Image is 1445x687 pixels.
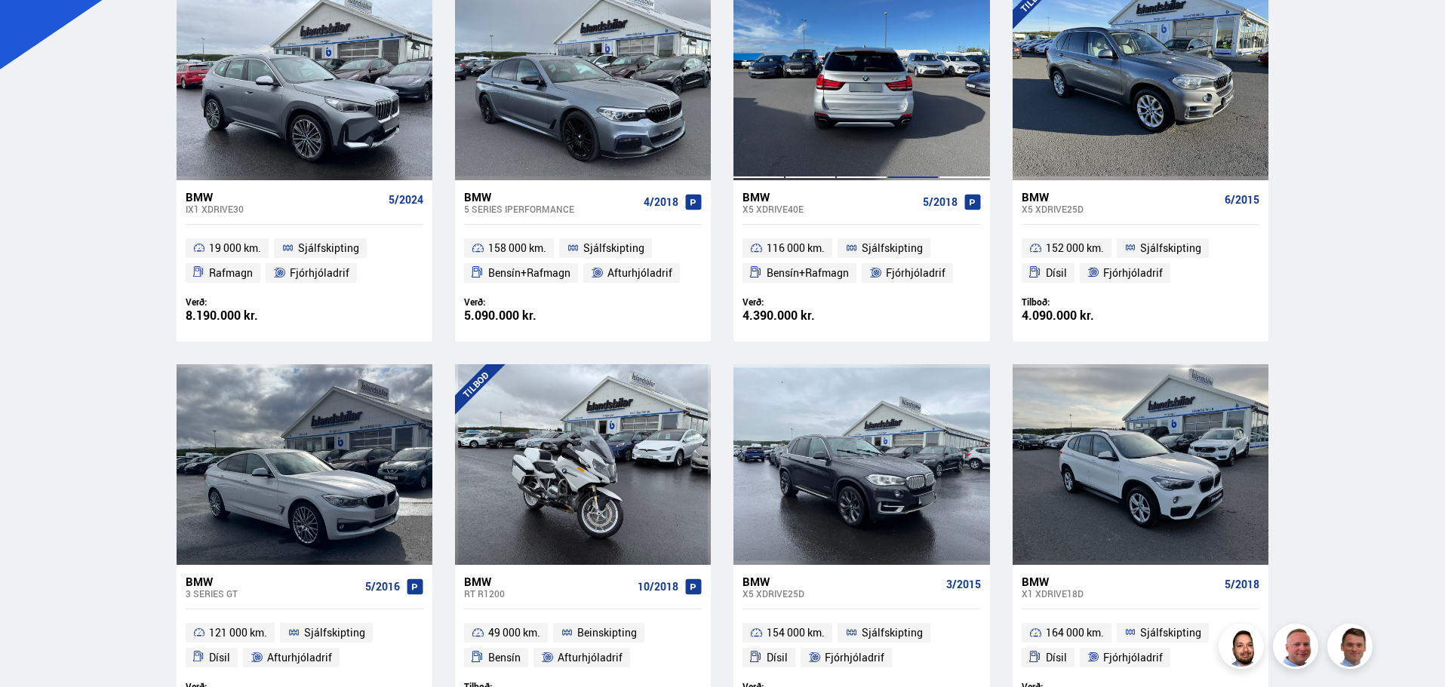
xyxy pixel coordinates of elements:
div: 4.390.000 kr. [742,309,862,322]
img: FbJEzSuNWCJXmdc-.webp [1330,626,1375,671]
span: 5/2016 [365,581,400,593]
a: BMW ix1 XDRIVE30 5/2024 19 000 km. Sjálfskipting Rafmagn Fjórhjóladrif Verð: 8.190.000 kr. [177,180,432,342]
span: Sjálfskipting [862,239,923,257]
img: nhp88E3Fdnt1Opn2.png [1221,626,1266,671]
span: Sjálfskipting [298,239,359,257]
span: Dísil [1046,264,1067,282]
span: 4/2018 [644,196,678,208]
div: BMW [464,575,632,588]
div: Tilboð: [1022,296,1141,308]
span: Sjálfskipting [1140,624,1201,642]
div: X5 XDRIVE25D [1022,204,1219,214]
span: 158 000 km. [488,239,546,257]
a: BMW 5 series IPERFORMANCE 4/2018 158 000 km. Sjálfskipting Bensín+Rafmagn Afturhjóladrif Verð: 5.... [455,180,711,342]
span: Fjórhjóladrif [825,649,884,667]
span: 3/2015 [946,578,981,590]
span: 154 000 km. [767,624,825,642]
span: Sjálfskipting [304,624,365,642]
div: BMW [186,190,383,204]
div: 3 series GT [186,588,359,599]
div: BMW [186,575,359,588]
span: Fjórhjóladrif [886,264,945,282]
div: 5 series IPERFORMANCE [464,204,638,214]
span: Dísil [209,649,230,667]
span: 10/2018 [638,581,678,593]
span: Afturhjóladrif [607,264,672,282]
span: Bensín+Rafmagn [488,264,570,282]
div: RT R1200 [464,588,632,599]
span: Rafmagn [209,264,253,282]
span: Sjálfskipting [1140,239,1201,257]
span: Dísil [1046,649,1067,667]
span: Afturhjóladrif [558,649,623,667]
span: 116 000 km. [767,239,825,257]
a: BMW X5 XDRIVE25D 6/2015 152 000 km. Sjálfskipting Dísil Fjórhjóladrif Tilboð: 4.090.000 kr. [1013,180,1268,342]
button: Opna LiveChat spjallviðmót [12,6,57,51]
div: Verð: [186,296,305,308]
div: BMW [742,575,939,588]
div: BMW [742,190,916,204]
div: X5 XDRIVE25D [742,588,939,599]
div: BMW [464,190,638,204]
span: 6/2015 [1225,194,1259,206]
img: siFngHWaQ9KaOqBr.png [1275,626,1320,671]
span: Fjórhjóladrif [290,264,349,282]
span: 121 000 km. [209,624,267,642]
span: 164 000 km. [1046,624,1104,642]
span: Bensín [488,649,521,667]
div: 4.090.000 kr. [1022,309,1141,322]
div: 5.090.000 kr. [464,309,583,322]
div: X1 XDRIVE18D [1022,588,1219,599]
span: 49 000 km. [488,624,540,642]
span: 152 000 km. [1046,239,1104,257]
div: BMW [1022,575,1219,588]
span: Fjórhjóladrif [1103,264,1163,282]
span: Beinskipting [577,624,637,642]
span: Sjálfskipting [583,239,644,257]
div: Verð: [464,296,583,308]
span: 5/2018 [923,196,958,208]
div: ix1 XDRIVE30 [186,204,383,214]
div: X5 XDRIVE40E [742,204,916,214]
span: Afturhjóladrif [267,649,332,667]
div: 8.190.000 kr. [186,309,305,322]
a: BMW X5 XDRIVE40E 5/2018 116 000 km. Sjálfskipting Bensín+Rafmagn Fjórhjóladrif Verð: 4.390.000 kr. [733,180,989,342]
span: 19 000 km. [209,239,261,257]
span: Sjálfskipting [862,624,923,642]
span: Bensín+Rafmagn [767,264,849,282]
span: 5/2024 [389,194,423,206]
span: Fjórhjóladrif [1103,649,1163,667]
div: Verð: [742,296,862,308]
span: Dísil [767,649,788,667]
span: 5/2018 [1225,578,1259,590]
div: BMW [1022,190,1219,204]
